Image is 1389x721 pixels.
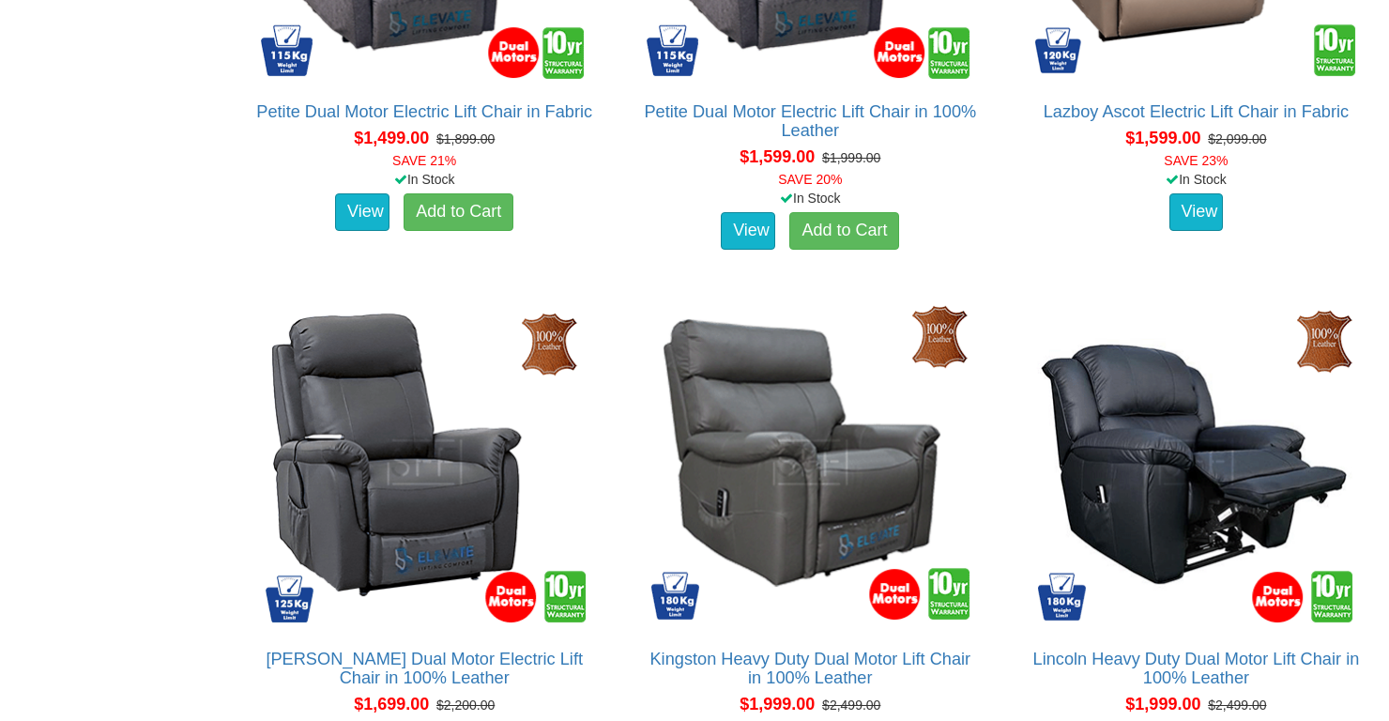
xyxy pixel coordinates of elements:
[778,172,842,187] font: SAVE 20%
[404,193,513,231] a: Add to Cart
[242,170,607,189] div: In Stock
[644,102,976,140] a: Petite Dual Motor Electric Lift Chair in 100% Leather
[1125,129,1200,147] span: $1,599.00
[1125,695,1200,713] span: $1,999.00
[1169,193,1224,231] a: View
[256,102,592,121] a: Petite Dual Motor Electric Lift Chair in Fabric
[721,212,775,250] a: View
[436,698,495,713] del: $2,200.00
[335,193,389,231] a: View
[789,212,899,250] a: Add to Cart
[1208,698,1266,713] del: $2,499.00
[256,294,593,631] img: Dalton Dual Motor Electric Lift Chair in 100% Leather
[1044,102,1349,121] a: Lazboy Ascot Electric Lift Chair in Fabric
[628,189,993,207] div: In Stock
[1033,650,1360,687] a: Lincoln Heavy Duty Dual Motor Lift Chair in 100% Leather
[642,294,979,631] img: Kingston Heavy Duty Dual Motor Lift Chair in 100% Leather
[740,695,815,713] span: $1,999.00
[1014,170,1379,189] div: In Stock
[354,129,429,147] span: $1,499.00
[266,650,583,687] a: [PERSON_NAME] Dual Motor Electric Lift Chair in 100% Leather
[1028,294,1365,631] img: Lincoln Heavy Duty Dual Motor Lift Chair in 100% Leather
[436,131,495,146] del: $1,899.00
[822,150,880,165] del: $1,999.00
[1164,153,1228,168] font: SAVE 23%
[649,650,970,687] a: Kingston Heavy Duty Dual Motor Lift Chair in 100% Leather
[822,698,880,713] del: $2,499.00
[1208,131,1266,146] del: $2,099.00
[354,695,429,713] span: $1,699.00
[392,153,456,168] font: SAVE 21%
[740,147,815,166] span: $1,599.00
